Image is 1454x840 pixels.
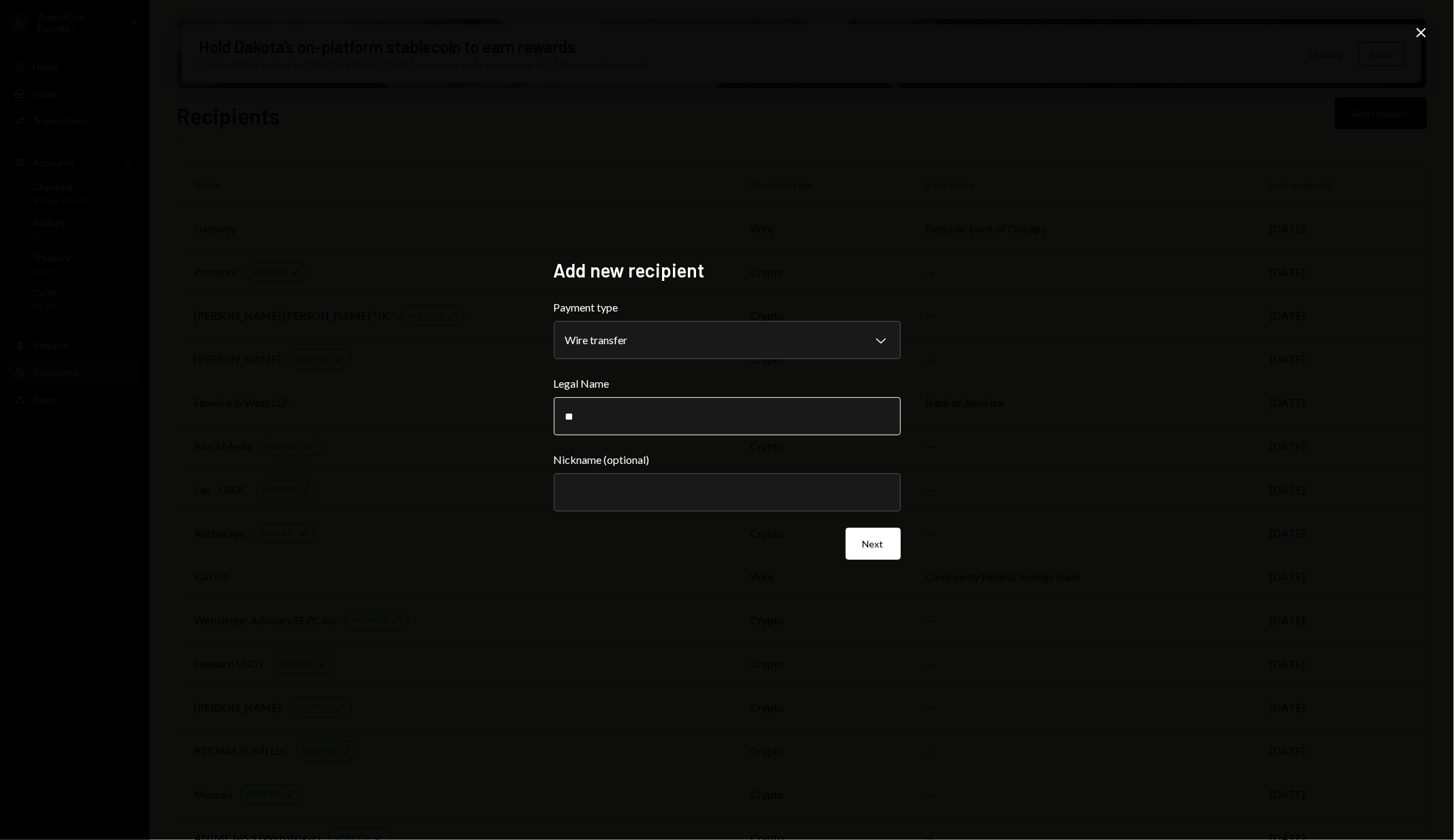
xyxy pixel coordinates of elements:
label: Legal Name [554,375,901,392]
button: Payment type [554,321,901,359]
label: Nickname (optional) [554,452,901,468]
h2: Add new recipient [554,257,901,284]
button: Next [846,528,901,560]
label: Payment type [554,299,901,316]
